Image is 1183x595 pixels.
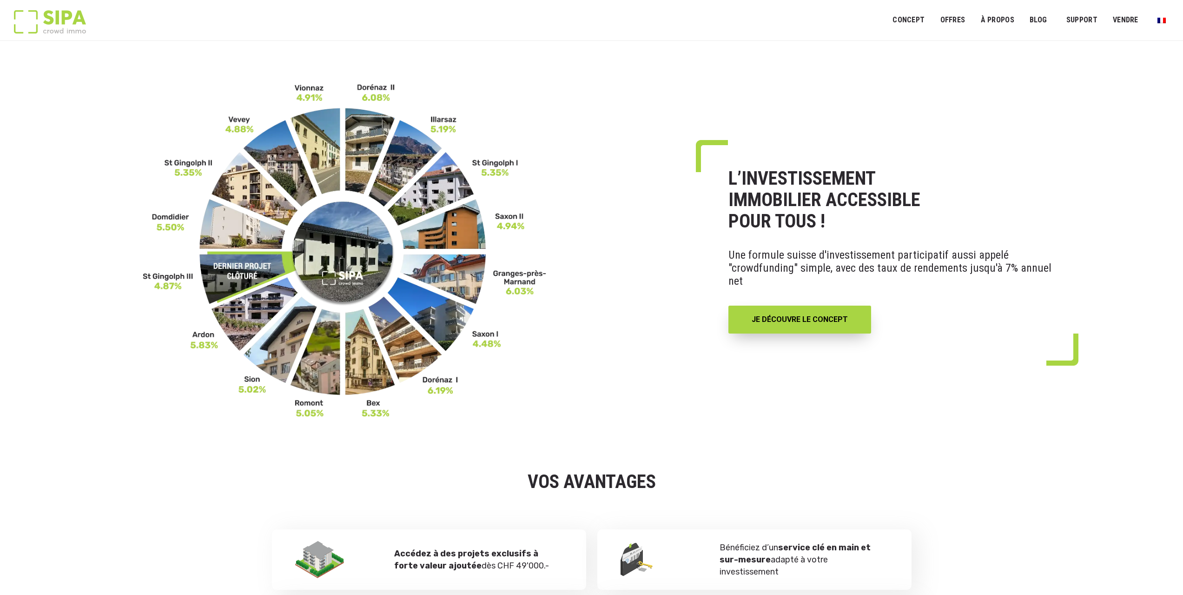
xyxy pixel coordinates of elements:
[295,541,344,578] img: avantage2
[621,543,654,576] img: Bénéficiez d’un
[1024,10,1053,31] a: Blog
[934,10,971,31] a: OFFRES
[1107,10,1144,31] a: VENDRE
[728,241,1058,294] p: Une formule suisse d'investissement participatif aussi appelé "crowdfunding" simple, avec des tau...
[728,168,1058,232] h1: L’INVESTISSEMENT IMMOBILIER ACCESSIBLE POUR TOUS !
[886,10,931,31] a: Concept
[892,8,1169,32] nav: Menu principal
[394,548,563,572] p: dès CHF 49'000.-
[1060,10,1104,31] a: SUPPORT
[528,471,656,493] strong: VOS AVANTAGES
[394,548,538,571] strong: Accédez à des projets exclusifs à forte valeur ajoutée
[1151,11,1172,29] a: Passer à
[728,306,871,334] a: JE DÉCOUVRE LE CONCEPT
[1157,18,1166,23] img: Français
[974,10,1020,31] a: À PROPOS
[720,542,871,565] strong: service clé en main et sur-mesure
[143,83,547,418] img: FR-_3__11zon
[720,542,888,578] p: Bénéficiez d’un adapté à votre investissement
